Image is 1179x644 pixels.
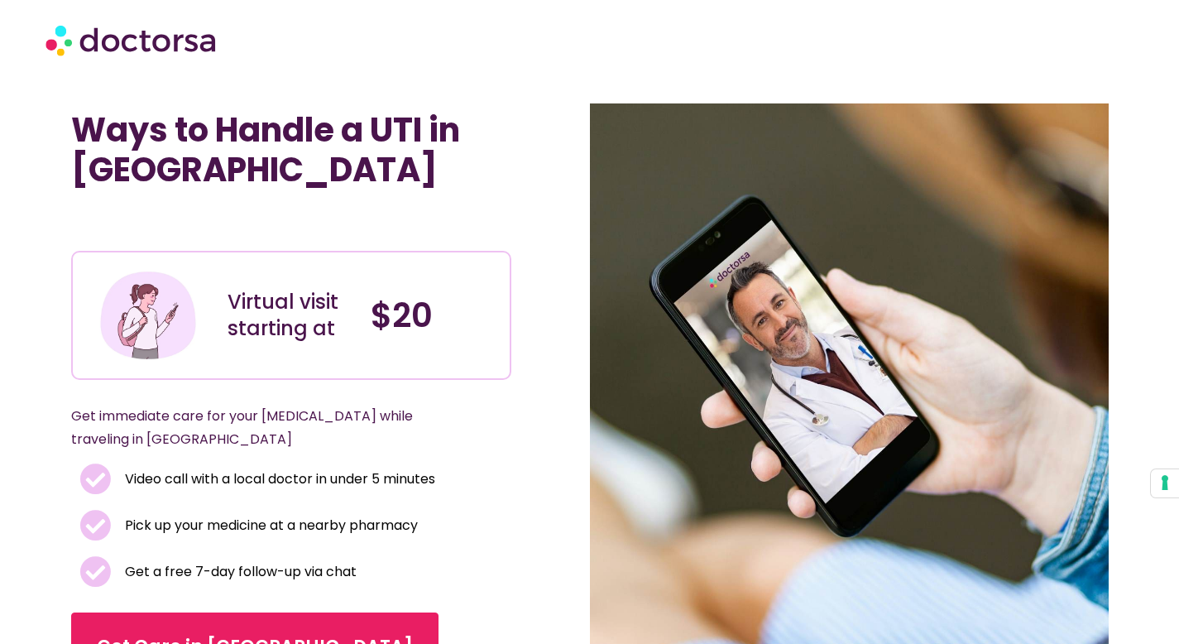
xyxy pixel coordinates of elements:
[228,289,354,342] div: Virtual visit starting at
[71,110,512,190] h1: Ways to Handle a UTI in [GEOGRAPHIC_DATA]
[121,560,357,584] span: Get a free 7-day follow-up via chat
[121,468,435,491] span: Video call with a local doctor in under 5 minutes
[79,214,328,234] iframe: Customer reviews powered by Trustpilot
[71,405,472,451] p: Get immediate care for your [MEDICAL_DATA] while traveling in [GEOGRAPHIC_DATA]
[98,265,199,366] img: Illustration depicting a young woman in a casual outfit, engaged with her smartphone. She has a p...
[1151,469,1179,497] button: Your consent preferences for tracking technologies
[371,296,497,335] h4: $20
[121,514,418,537] span: Pick up your medicine at a nearby pharmacy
